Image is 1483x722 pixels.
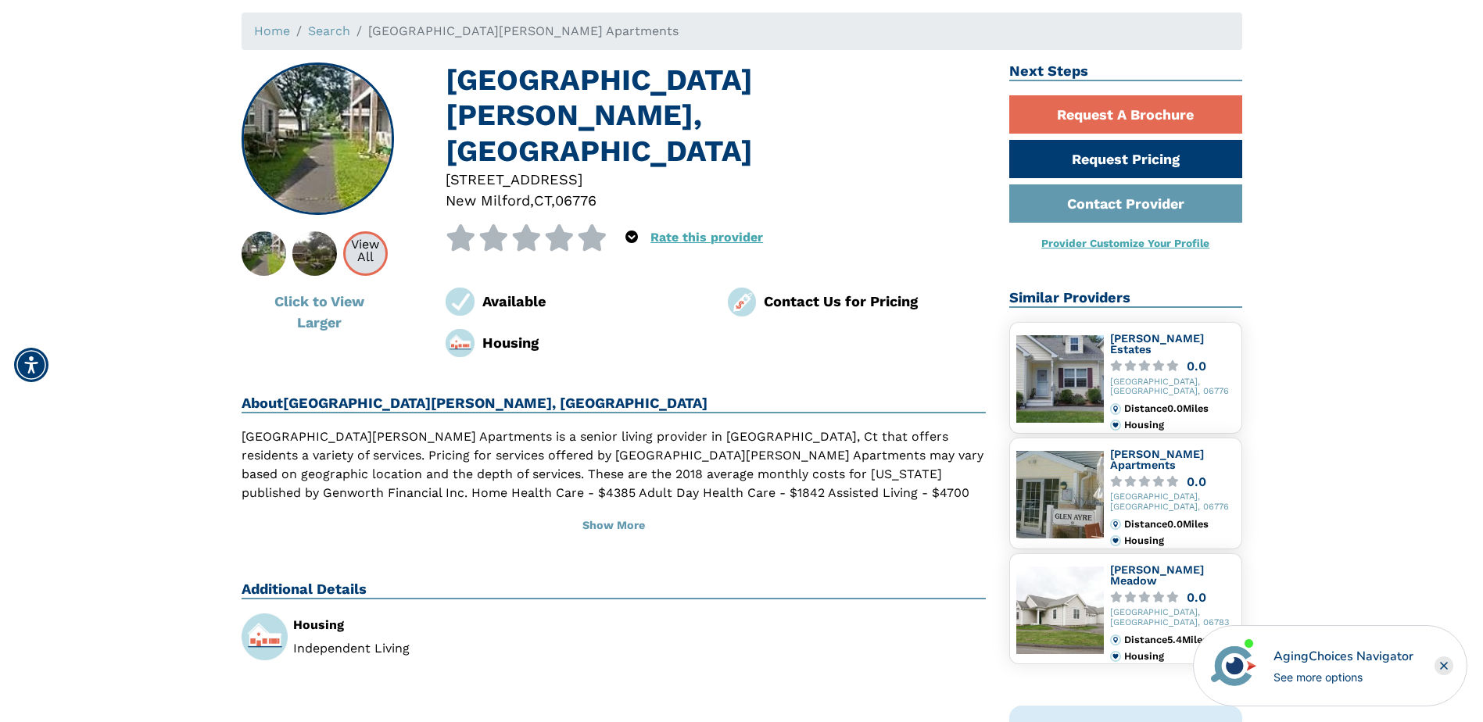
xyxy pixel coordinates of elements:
[293,642,602,655] li: Independent Living
[242,427,987,540] p: [GEOGRAPHIC_DATA][PERSON_NAME] Apartments is a senior living provider in [GEOGRAPHIC_DATA], Ct th...
[1110,608,1235,628] div: [GEOGRAPHIC_DATA], [GEOGRAPHIC_DATA], 06783
[14,348,48,382] div: Accessibility Menu
[446,63,986,169] h1: [GEOGRAPHIC_DATA][PERSON_NAME], [GEOGRAPHIC_DATA]
[254,23,290,38] a: Home
[368,23,679,38] span: [GEOGRAPHIC_DATA][PERSON_NAME] Apartments
[1110,476,1235,488] a: 0.0
[224,231,303,276] img: Butter Brook Hill Apartments, New Milford CT
[1110,360,1235,372] a: 0.0
[534,192,551,209] span: CT
[242,64,392,214] img: Butter Brook Hill Apartments, New Milford CT
[1124,420,1234,431] div: Housing
[482,332,704,353] div: Housing
[1207,639,1260,692] img: avatar
[1124,634,1234,645] div: Distance 5.4 Miles
[1009,289,1242,308] h2: Similar Providers
[1009,184,1242,223] a: Contact Provider
[1110,492,1235,513] div: [GEOGRAPHIC_DATA], [GEOGRAPHIC_DATA], 06776
[1124,535,1234,546] div: Housing
[308,23,350,38] a: Search
[242,395,987,413] h2: About [GEOGRAPHIC_DATA][PERSON_NAME], [GEOGRAPHIC_DATA]
[1110,651,1121,662] img: primary.svg
[764,291,986,312] div: Contact Us for Pricing
[1110,519,1121,530] img: distance.svg
[1041,237,1209,249] a: Provider Customize Your Profile
[625,224,638,251] div: Popover trigger
[1110,634,1121,645] img: distance.svg
[1187,592,1206,603] div: 0.0
[1110,377,1235,398] div: [GEOGRAPHIC_DATA], [GEOGRAPHIC_DATA], 06776
[1187,360,1206,372] div: 0.0
[1009,63,1242,81] h2: Next Steps
[1009,95,1242,134] a: Request A Brochure
[1435,656,1453,675] div: Close
[242,282,398,341] button: Click to View Larger
[1110,332,1204,356] a: [PERSON_NAME] Estates
[1187,476,1206,488] div: 0.0
[1009,140,1242,178] a: Request Pricing
[551,192,555,209] span: ,
[446,192,530,209] span: New Milford
[1110,535,1121,546] img: primary.svg
[650,230,763,245] a: Rate this provider
[1273,669,1413,685] div: See more options
[1273,647,1413,666] div: AgingChoices Navigator
[346,238,385,263] div: View All
[555,190,596,211] div: 06776
[1110,420,1121,431] img: primary.svg
[530,192,534,209] span: ,
[1110,592,1235,603] a: 0.0
[1124,519,1234,530] div: Distance 0.0 Miles
[482,291,704,312] div: Available
[242,509,987,543] button: Show More
[446,169,986,190] div: [STREET_ADDRESS]
[1110,448,1204,471] a: [PERSON_NAME] Apartments
[275,231,354,276] img: About Butter Brook Hill Apartments, New Milford CT
[1110,563,1204,587] a: [PERSON_NAME] Meadow
[242,13,1242,50] nav: breadcrumb
[242,581,987,599] h2: Additional Details
[1124,651,1234,662] div: Housing
[293,619,602,631] div: Housing
[1124,403,1234,414] div: Distance 0.0 Miles
[1110,403,1121,414] img: distance.svg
